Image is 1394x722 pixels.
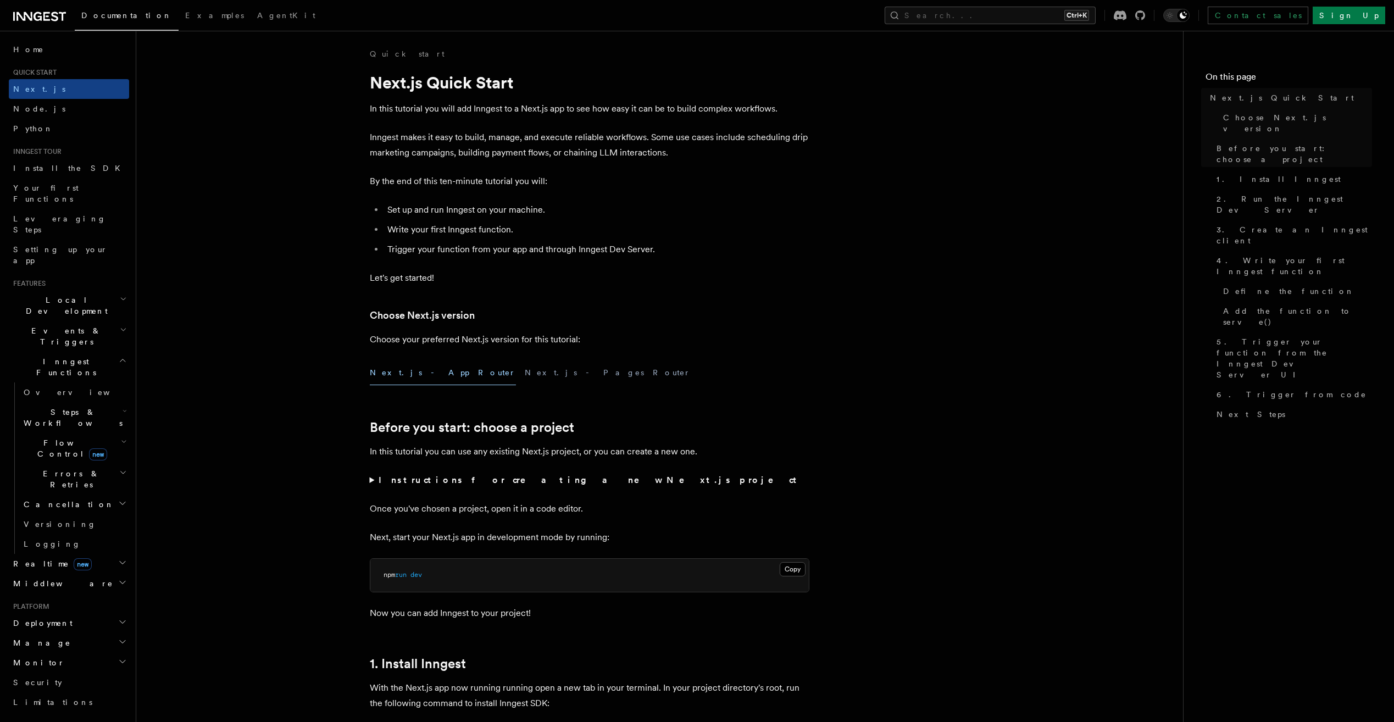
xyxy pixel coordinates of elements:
[19,495,129,514] button: Cancellation
[19,437,121,459] span: Flow Control
[13,164,127,173] span: Install the SDK
[384,242,809,257] li: Trigger your function from your app and through Inngest Dev Server.
[370,444,809,459] p: In this tutorial you can use any existing Next.js project, or you can create a new one.
[251,3,322,30] a: AgentKit
[370,606,809,621] p: Now you can add Inngest to your project!
[9,325,120,347] span: Events & Triggers
[525,360,691,385] button: Next.js - Pages Router
[410,571,422,579] span: dev
[1210,92,1354,103] span: Next.js Quick Start
[1212,385,1372,404] a: 6. Trigger from code
[1217,255,1372,277] span: 4. Write your first Inngest function
[13,214,106,234] span: Leveraging Steps
[13,44,44,55] span: Home
[1163,9,1190,22] button: Toggle dark mode
[19,433,129,464] button: Flow Controlnew
[1219,281,1372,301] a: Define the function
[9,653,129,673] button: Monitor
[370,473,809,488] summary: Instructions for creating a new Next.js project
[9,558,92,569] span: Realtime
[370,48,445,59] a: Quick start
[1217,143,1372,165] span: Before you start: choose a project
[1219,301,1372,332] a: Add the function to serve()
[9,119,129,138] a: Python
[9,692,129,712] a: Limitations
[9,356,119,378] span: Inngest Functions
[13,698,92,707] span: Limitations
[1217,409,1285,420] span: Next Steps
[9,209,129,240] a: Leveraging Steps
[1217,336,1372,380] span: 5. Trigger your function from the Inngest Dev Server UI
[9,673,129,692] a: Security
[1313,7,1385,24] a: Sign Up
[370,420,574,435] a: Before you start: choose a project
[370,130,809,160] p: Inngest makes it easy to build, manage, and execute reliable workflows. Some use cases include sc...
[1212,404,1372,424] a: Next Steps
[9,178,129,209] a: Your first Functions
[370,270,809,286] p: Let's get started!
[13,678,62,687] span: Security
[19,402,129,433] button: Steps & Workflows
[19,514,129,534] a: Versioning
[370,501,809,516] p: Once you've chosen a project, open it in a code editor.
[89,448,107,460] span: new
[9,321,129,352] button: Events & Triggers
[9,40,129,59] a: Home
[179,3,251,30] a: Examples
[19,499,114,510] span: Cancellation
[9,657,65,668] span: Monitor
[9,147,62,156] span: Inngest tour
[19,468,119,490] span: Errors & Retries
[81,11,172,20] span: Documentation
[24,540,81,548] span: Logging
[9,554,129,574] button: Realtimenew
[1219,108,1372,138] a: Choose Next.js version
[9,279,46,288] span: Features
[257,11,315,20] span: AgentKit
[1217,193,1372,215] span: 2. Run the Inngest Dev Server
[1212,169,1372,189] a: 1. Install Inngest
[9,618,73,629] span: Deployment
[1212,251,1372,281] a: 4. Write your first Inngest function
[9,79,129,99] a: Next.js
[1212,332,1372,385] a: 5. Trigger your function from the Inngest Dev Server UI
[384,222,809,237] li: Write your first Inngest function.
[13,104,65,113] span: Node.js
[19,382,129,402] a: Overview
[370,308,475,323] a: Choose Next.js version
[19,534,129,554] a: Logging
[370,530,809,545] p: Next, start your Next.js app in development mode by running:
[9,637,71,648] span: Manage
[74,558,92,570] span: new
[9,295,120,316] span: Local Development
[1208,7,1308,24] a: Contact sales
[370,656,466,671] a: 1. Install Inngest
[370,174,809,189] p: By the end of this ten-minute tutorial you will:
[9,68,57,77] span: Quick start
[9,290,129,321] button: Local Development
[24,520,96,529] span: Versioning
[185,11,244,20] span: Examples
[379,475,801,485] strong: Instructions for creating a new Next.js project
[780,562,806,576] button: Copy
[9,602,49,611] span: Platform
[1217,389,1367,400] span: 6. Trigger from code
[19,464,129,495] button: Errors & Retries
[1217,174,1341,185] span: 1. Install Inngest
[885,7,1096,24] button: Search...Ctrl+K
[13,85,65,93] span: Next.js
[75,3,179,31] a: Documentation
[1206,88,1372,108] a: Next.js Quick Start
[24,388,137,397] span: Overview
[1212,220,1372,251] a: 3. Create an Inngest client
[9,578,113,589] span: Middleware
[9,574,129,593] button: Middleware
[370,360,516,385] button: Next.js - App Router
[1064,10,1089,21] kbd: Ctrl+K
[13,184,79,203] span: Your first Functions
[384,571,395,579] span: npm
[13,245,108,265] span: Setting up your app
[370,73,809,92] h1: Next.js Quick Start
[9,158,129,178] a: Install the SDK
[1217,224,1372,246] span: 3. Create an Inngest client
